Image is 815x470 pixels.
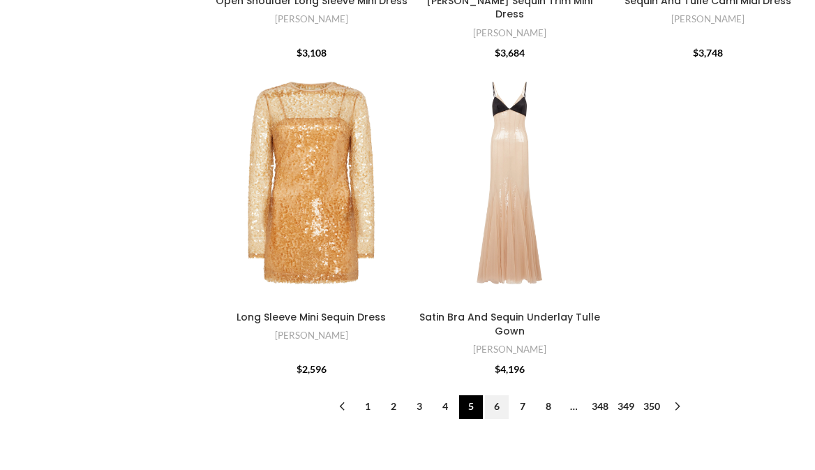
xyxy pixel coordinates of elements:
a: Page 350 [640,395,664,419]
a: Satin Bra And Sequin Underlay Tulle Gown [419,310,600,338]
a: Page 4 [433,395,457,419]
span: $ [297,363,302,375]
span: Page 5 [459,395,483,419]
nav: Product Pagination [214,395,805,419]
a: Page 3 [407,395,431,419]
a: [PERSON_NAME] [275,329,348,342]
a: [PERSON_NAME] [275,13,348,26]
a: Page 8 [537,395,560,419]
a: Page 349 [614,395,638,419]
a: Page 348 [588,395,612,419]
span: … [562,395,586,419]
span: $ [495,47,500,59]
a: ← [330,395,354,419]
bdi: 2,596 [297,363,327,375]
a: → [666,395,689,419]
bdi: 3,684 [495,47,525,59]
a: Page 6 [485,395,509,419]
a: Page 1 [356,395,380,419]
a: Page 7 [511,395,534,419]
a: Long Sleeve Mini Sequin Dress [237,310,386,324]
a: [PERSON_NAME] [671,13,745,26]
a: Page 2 [382,395,405,419]
bdi: 3,748 [693,47,723,59]
a: Satin Bra And Sequin Underlay Tulle Gown [412,61,606,304]
a: [PERSON_NAME] [473,343,546,356]
span: $ [297,47,302,59]
a: Long Sleeve Mini Sequin Dress [214,61,408,304]
bdi: 3,108 [297,47,327,59]
bdi: 4,196 [495,363,525,375]
span: $ [495,363,500,375]
a: [PERSON_NAME] [473,27,546,40]
span: $ [693,47,698,59]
